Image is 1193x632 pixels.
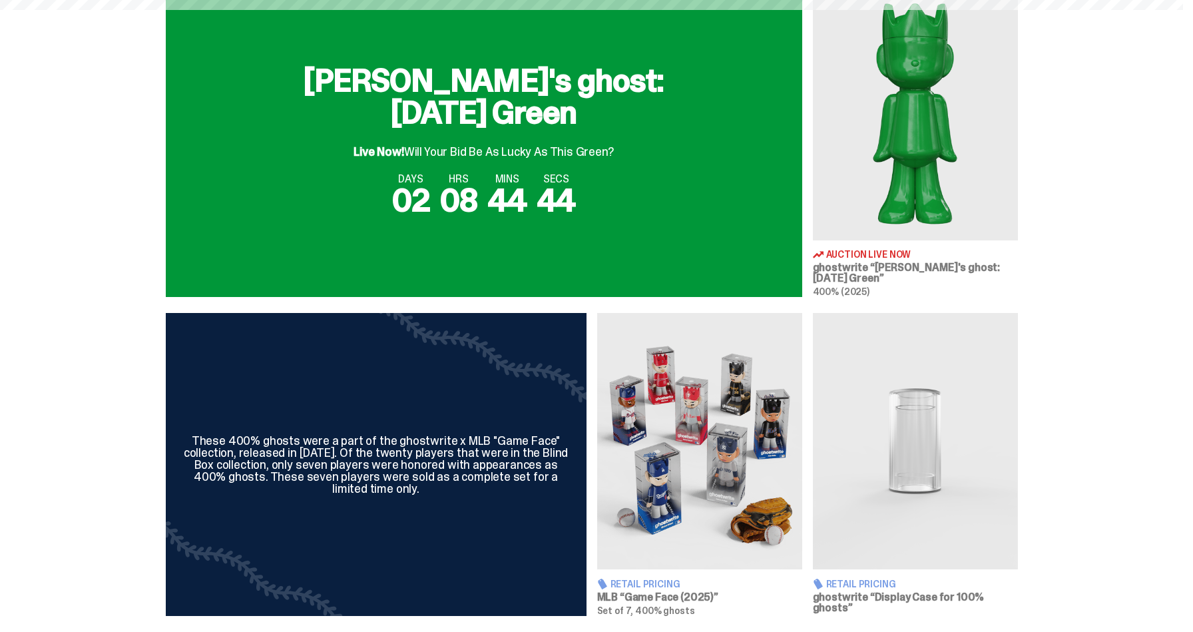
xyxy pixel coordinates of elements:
h3: MLB “Game Face (2025)” [597,592,802,603]
span: HRS [440,174,477,184]
a: Game Face (2025) Retail Pricing [597,313,802,615]
span: DAYS [392,174,430,184]
span: Set of 7, 400% ghosts [597,605,695,617]
img: Game Face (2025) [597,313,802,569]
span: Auction Live Now [826,250,911,259]
span: Retail Pricing [610,579,680,589]
div: These 400% ghosts were a part of the ghostwrite x MLB "Game Face" collection, released in [DATE].... [182,435,571,495]
span: SECS [537,174,576,184]
img: Display Case for 100% ghosts [813,313,1018,569]
h3: ghostwrite “Display Case for 100% ghosts” [813,592,1018,613]
span: 08 [440,179,477,221]
div: Will Your Bid Be As Lucky As This Green? [354,134,613,158]
h2: [PERSON_NAME]'s ghost: [DATE] Green [271,65,697,129]
span: 44 [488,179,527,221]
h3: ghostwrite “[PERSON_NAME]'s ghost: [DATE] Green” [813,262,1018,284]
span: Live Now! [354,144,403,160]
span: MINS [488,174,527,184]
a: Display Case for 100% ghosts Retail Pricing [813,313,1018,615]
span: 400% (2025) [813,286,869,298]
span: 02 [392,179,430,221]
span: Retail Pricing [826,579,896,589]
span: 44 [537,179,576,221]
